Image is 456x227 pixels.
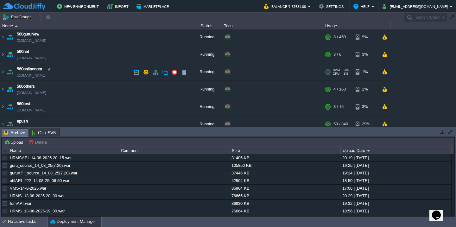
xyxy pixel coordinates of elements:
[10,171,77,175] a: guruAPI_source_14_08_25(7.20).war
[190,98,222,116] div: Running
[333,68,340,72] span: RAM
[17,55,46,61] a: [DOMAIN_NAME]
[356,46,376,63] div: 3%
[10,193,65,198] a: HRMS_13-08-2025-20_30.war
[57,3,101,10] button: New Environment
[17,101,30,107] a: 560test
[10,163,70,168] a: guru_source_14_08_25(7.20).war
[0,46,5,63] img: AMDAwAAAACH5BAEAAAAALAAAAAABAAEAAAICRAEAOw==
[342,68,349,72] span: 3%
[32,129,56,136] span: Git / SVN
[190,29,222,46] div: Running
[356,116,376,133] div: 29%
[341,200,451,207] div: 19:32 | [DATE]
[333,98,344,116] div: 3 / 16
[264,3,308,10] button: Balance ₹-37681.08
[333,46,341,63] div: 3 / 6
[6,98,15,116] img: AMDAwAAAACH5BAEAAAAALAAAAAABAAEAAAICRAEAOw==
[230,147,340,154] div: Size
[356,29,376,46] div: 9%
[333,116,348,133] div: 59 / 340
[190,116,222,133] div: Running
[353,3,371,10] button: Help
[342,72,348,76] span: 1%
[429,202,450,221] iframe: chat widget
[0,64,5,81] img: AMDAwAAAACH5BAEAAAAALAAAAAABAAEAAAICRAEAOw==
[222,22,323,29] div: Tags
[2,13,34,22] button: Env Groups
[4,139,25,145] button: Upload
[356,81,376,98] div: 1%
[190,81,222,98] div: Running
[190,64,222,81] div: Running
[4,129,25,137] span: Archive
[190,46,222,63] div: Running
[383,3,450,10] button: [EMAIL_ADDRESS][DOMAIN_NAME]
[341,147,451,154] div: Upload Date
[341,192,451,199] div: 20:29 | [DATE]
[15,25,18,27] img: AMDAwAAAACH5BAEAAAAALAAAAAABAAEAAAICRAEAOw==
[230,169,340,177] div: 37446 KB
[230,207,340,215] div: 76664 KB
[324,22,390,29] div: Usage
[10,155,72,160] a: HRMSAPI_14-08-2025-20_15.war
[8,217,47,227] div: No active tasks
[17,31,39,38] a: 560guruNew
[191,22,222,29] div: Status
[341,185,451,192] div: 17:06 | [DATE]
[17,118,28,125] a: epush
[17,38,46,44] a: [DOMAIN_NAME]
[6,81,15,98] img: AMDAwAAAACH5BAEAAAAALAAAAAABAAEAAAICRAEAOw==
[356,98,376,116] div: 3%
[0,98,5,116] img: AMDAwAAAACH5BAEAAAAALAAAAAABAAEAAAICRAEAOw==
[356,64,376,81] div: 1%
[10,201,31,206] a: fcmAPI.war
[136,3,171,10] button: Marketplace
[9,147,119,154] div: Name
[333,81,346,98] div: 4 / 160
[0,81,5,98] img: AMDAwAAAACH5BAEAAAAALAAAAAABAAEAAAICRAEAOw==
[10,186,46,191] a: VMS-14-8-2025.war
[341,207,451,215] div: 18:56 | [DATE]
[6,29,15,46] img: AMDAwAAAACH5BAEAAAAALAAAAAABAAEAAAICRAEAOw==
[333,72,339,76] span: CPU
[50,218,96,225] button: Deployment Manager
[230,162,340,169] div: 105850 KB
[17,90,46,96] a: [DOMAIN_NAME]
[230,185,340,192] div: 86964 KB
[1,22,190,29] div: Name
[341,162,451,169] div: 19:25 | [DATE]
[230,154,340,161] div: 31406 KB
[0,29,5,46] img: AMDAwAAAACH5BAEAAAAALAAAAAABAAEAAAICRAEAOw==
[17,73,46,79] a: [DOMAIN_NAME]
[10,209,65,213] a: HRMS_13-08-2025-19_00.war
[17,84,35,90] a: 560others
[29,139,49,145] button: Delete
[341,154,451,161] div: 20:19 | [DATE]
[6,46,15,63] img: AMDAwAAAACH5BAEAAAAALAAAAAABAAEAAAICRAEAOw==
[230,200,340,207] div: 86930 KB
[2,3,45,10] img: CloudJiffy
[341,169,451,177] div: 19:24 | [DATE]
[230,192,340,199] div: 76665 KB
[319,3,345,10] button: Settings
[17,125,46,131] a: [DOMAIN_NAME]
[17,107,46,114] a: [DOMAIN_NAME]
[0,116,5,133] img: AMDAwAAAACH5BAEAAAAALAAAAAABAAEAAAICRAEAOw==
[107,3,130,10] button: Import
[119,147,230,154] div: Comment
[230,177,340,184] div: 42504 KB
[341,177,451,184] div: 18:50 | [DATE]
[10,178,69,183] a: utilAPI_222_14-08-25_06-50.war
[6,64,15,81] img: AMDAwAAAACH5BAEAAAAALAAAAAABAAEAAAICRAEAOw==
[333,29,346,46] div: 8 / 450
[17,66,42,73] a: 560onlinecom
[6,116,15,133] img: AMDAwAAAACH5BAEAAAAALAAAAAABAAEAAAICRAEAOw==
[17,49,29,55] a: 560net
